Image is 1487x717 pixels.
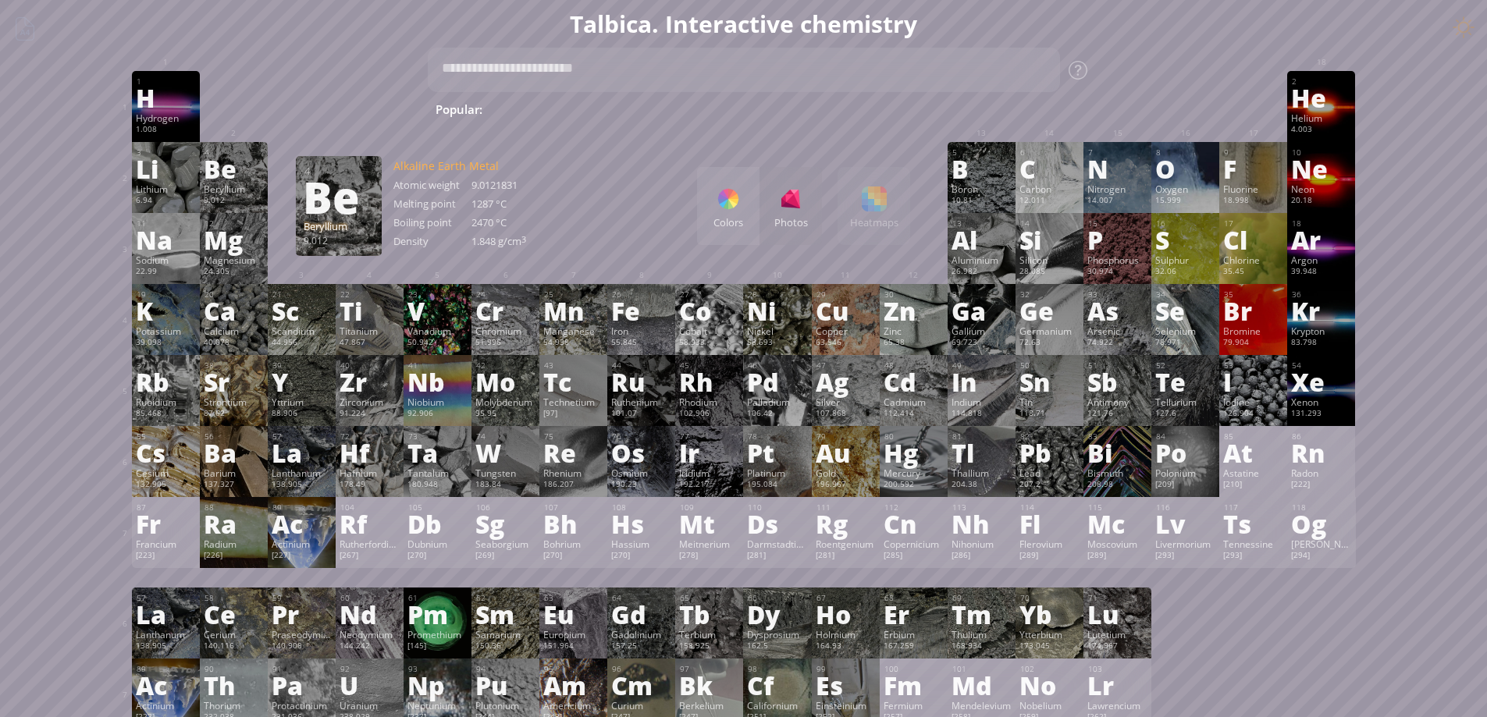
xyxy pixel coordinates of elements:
div: Nickel [747,325,807,337]
div: Cadmium [884,396,944,408]
div: 84 [1156,431,1215,442]
div: Hf [340,440,400,465]
div: Be [303,184,373,209]
div: Br [1223,298,1283,323]
div: 131.293 [1291,408,1351,421]
div: Be [204,156,264,181]
div: Scandium [272,325,332,337]
div: Ti [340,298,400,323]
div: N [1087,156,1147,181]
div: Rn [1291,440,1351,465]
div: 51 [1088,360,1147,371]
div: Ni [747,298,807,323]
div: Rhenium [543,467,603,479]
div: Yttrium [272,396,332,408]
div: 88.906 [272,408,332,421]
div: Silver [816,396,876,408]
div: Copper [816,325,876,337]
div: Strontium [204,396,264,408]
div: Neon [1291,183,1351,195]
div: 74 [476,431,535,442]
div: La [272,440,332,465]
div: Mg [204,227,264,252]
div: Atomic weight [393,178,471,192]
div: 7 [1088,147,1147,158]
div: As [1087,298,1147,323]
div: 44.956 [272,337,332,350]
div: 126.904 [1223,408,1283,421]
div: [97] [543,408,603,421]
div: Alkaline Earth Metal [393,158,550,173]
div: 44 [612,360,671,371]
div: 53 [1224,360,1283,371]
div: Ru [611,369,671,394]
div: V [407,298,468,323]
div: Cs [136,440,196,465]
div: Cu [816,298,876,323]
div: Mn [543,298,603,323]
div: 4.003 [1291,124,1351,137]
div: Y [272,369,332,394]
div: 6.94 [136,195,196,208]
div: 23 [408,289,468,300]
div: B [952,156,1012,181]
div: Molybdenum [475,396,535,408]
div: 57 [272,431,332,442]
div: 22.99 [136,266,196,279]
div: 5 [952,147,1012,158]
div: 9.012 [204,195,264,208]
div: 91.224 [340,408,400,421]
div: 82 [1020,431,1080,442]
div: 42 [476,360,535,371]
div: 10.81 [952,195,1012,208]
div: Co [679,298,739,323]
div: Sulphur [1155,254,1215,266]
div: Bismuth [1087,467,1147,479]
div: Platinum [747,467,807,479]
div: Cesium [136,467,196,479]
div: 20 [205,289,264,300]
div: I [1223,369,1283,394]
div: 51.996 [475,337,535,350]
span: Water [596,100,648,119]
div: 85.468 [136,408,196,421]
div: W [475,440,535,465]
div: 22 [340,289,400,300]
div: O [1155,156,1215,181]
div: Re [543,440,603,465]
div: Mo [475,369,535,394]
div: 31 [952,289,1012,300]
div: 63.546 [816,337,876,350]
div: Calcium [204,325,264,337]
div: Ge [1019,298,1080,323]
div: 86 [1292,431,1351,442]
div: 73 [408,431,468,442]
div: Density [393,234,471,248]
div: Cobalt [679,325,739,337]
div: Ne [1291,156,1351,181]
div: 47 [816,360,876,371]
div: 50 [1020,360,1080,371]
div: Gold [816,467,876,479]
div: Pt [747,440,807,465]
div: 4 [304,164,374,178]
div: 79.904 [1223,337,1283,350]
div: 9.0121831 [471,178,550,192]
div: Oxygen [1155,183,1215,195]
div: 106.42 [747,408,807,421]
div: Niobium [407,396,468,408]
div: 24.305 [204,266,264,279]
div: 121.76 [1087,408,1147,421]
div: Popular: [436,100,494,121]
div: Ta [407,440,468,465]
div: 4 [205,147,264,158]
div: Os [611,440,671,465]
div: 29 [816,289,876,300]
div: 34 [1156,289,1215,300]
div: 39.098 [136,337,196,350]
div: Lithium [136,183,196,195]
div: 127.6 [1155,408,1215,421]
div: Kr [1291,298,1351,323]
sup: 3 [521,234,526,245]
div: 47.867 [340,337,400,350]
